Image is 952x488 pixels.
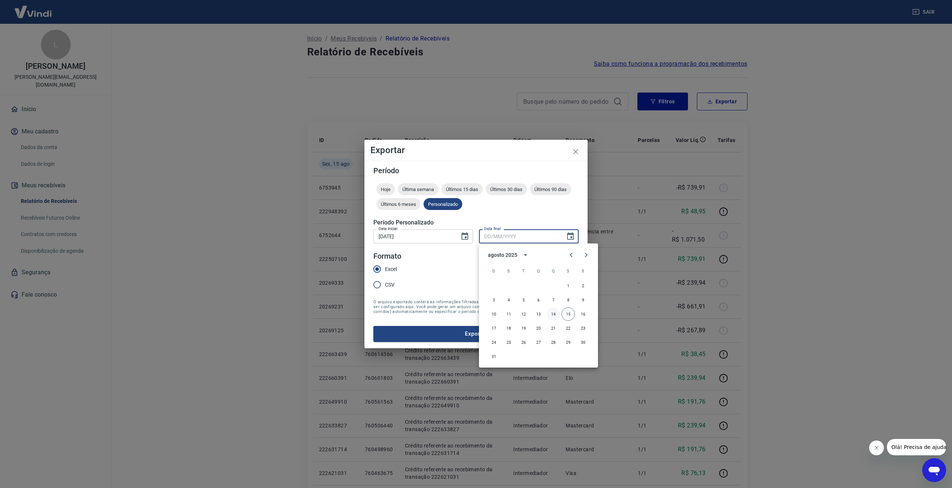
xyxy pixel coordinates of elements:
[424,198,462,210] div: Personalizado
[576,336,590,349] button: 30
[562,321,575,335] button: 22
[502,293,515,307] button: 4
[4,5,62,11] span: Olá! Precisa de ajuda?
[576,307,590,321] button: 16
[373,300,579,314] span: O arquivo exportado conterá as informações filtradas na tela anterior com exceção do período que ...
[484,226,501,232] label: Data final
[502,336,515,349] button: 25
[564,248,579,262] button: Previous month
[519,249,532,261] button: calendar view is open, switch to year view
[370,146,582,155] h4: Exportar
[398,187,438,192] span: Última semana
[562,293,575,307] button: 8
[502,307,515,321] button: 11
[487,350,501,363] button: 31
[547,264,560,278] span: quinta-feira
[487,336,501,349] button: 24
[376,198,421,210] div: Últimos 6 meses
[502,321,515,335] button: 18
[398,183,438,195] div: Última semana
[532,307,545,321] button: 13
[547,321,560,335] button: 21
[517,293,530,307] button: 5
[488,251,517,259] div: agosto 2025
[517,336,530,349] button: 26
[457,229,472,244] button: Choose date, selected date is 11 de ago de 2025
[424,201,462,207] span: Personalizado
[487,293,501,307] button: 3
[547,336,560,349] button: 28
[373,251,401,262] legend: Formato
[502,264,515,278] span: segunda-feira
[376,201,421,207] span: Últimos 6 meses
[441,187,483,192] span: Últimos 15 dias
[373,326,579,342] button: Exportar
[922,458,946,482] iframe: Botão para abrir a janela de mensagens
[530,187,571,192] span: Últimos 90 dias
[373,219,579,226] h5: Período Personalizado
[530,183,571,195] div: Últimos 90 dias
[532,336,545,349] button: 27
[487,307,501,321] button: 10
[562,279,575,293] button: 1
[385,265,397,273] span: Excel
[562,264,575,278] span: sexta-feira
[486,187,527,192] span: Últimos 30 dias
[579,248,594,262] button: Next month
[567,143,585,161] button: close
[373,229,454,243] input: DD/MM/YYYY
[487,264,501,278] span: domingo
[576,321,590,335] button: 23
[441,183,483,195] div: Últimos 15 dias
[547,307,560,321] button: 14
[486,183,527,195] div: Últimos 30 dias
[479,229,560,243] input: DD/MM/YYYY
[562,336,575,349] button: 29
[517,307,530,321] button: 12
[547,293,560,307] button: 7
[869,440,884,455] iframe: Fechar mensagem
[532,321,545,335] button: 20
[373,167,579,174] h5: Período
[379,226,398,232] label: Data inicial
[532,293,545,307] button: 6
[487,321,501,335] button: 17
[563,229,578,244] button: Choose date
[887,439,946,455] iframe: Mensagem da empresa
[576,264,590,278] span: sábado
[576,293,590,307] button: 9
[376,183,395,195] div: Hoje
[576,279,590,293] button: 2
[532,264,545,278] span: quarta-feira
[517,264,530,278] span: terça-feira
[385,281,395,289] span: CSV
[562,307,575,321] button: 15
[517,321,530,335] button: 19
[376,187,395,192] span: Hoje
